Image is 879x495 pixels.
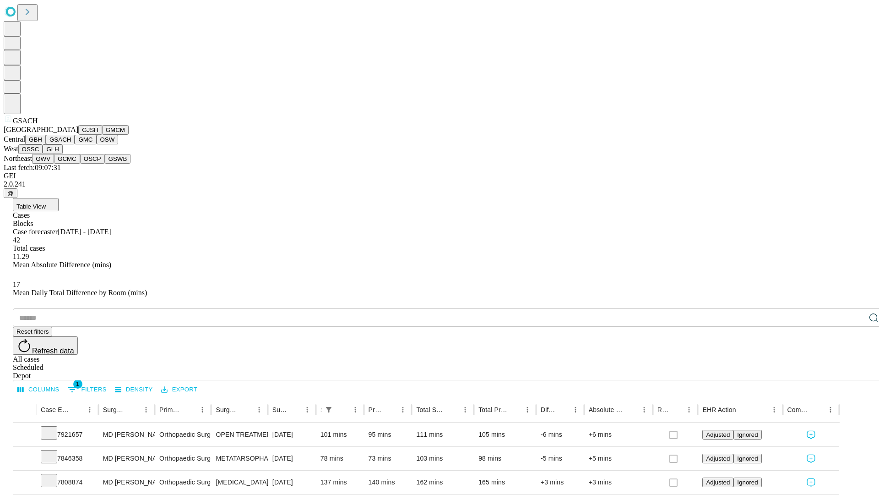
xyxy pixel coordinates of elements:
div: 137 mins [320,471,359,494]
div: [DATE] [272,471,311,494]
div: 2.0.241 [4,180,875,188]
div: Surgeon Name [103,406,126,413]
div: 98 mins [478,447,532,470]
span: Refresh data [32,347,74,355]
button: GBH [25,135,46,144]
span: Adjusted [706,455,730,462]
span: Case forecaster [13,228,58,236]
button: OSW [97,135,119,144]
span: Mean Absolute Difference (mins) [13,261,111,269]
div: Orthopaedic Surgery [159,447,206,470]
button: GSACH [46,135,75,144]
button: Expand [18,475,32,491]
span: Reset filters [16,328,49,335]
button: Menu [824,403,837,416]
span: Northeast [4,154,32,162]
div: +3 mins [589,471,648,494]
button: Menu [196,403,209,416]
button: Adjusted [702,478,733,487]
button: Sort [127,403,140,416]
span: Ignored [737,431,758,438]
span: Last fetch: 09:07:31 [4,164,61,171]
button: Menu [301,403,314,416]
span: West [4,145,18,153]
div: +5 mins [589,447,648,470]
div: 165 mins [478,471,532,494]
button: Sort [737,403,750,416]
button: Ignored [733,430,761,440]
button: Density [113,383,155,397]
button: Ignored [733,478,761,487]
button: OSSC [18,144,43,154]
div: 1 active filter [322,403,335,416]
button: Adjusted [702,430,733,440]
button: Menu [569,403,582,416]
span: Adjusted [706,431,730,438]
button: Menu [459,403,472,416]
span: Mean Daily Total Difference by Room (mins) [13,289,147,297]
div: 103 mins [416,447,469,470]
div: Primary Service [159,406,182,413]
div: -6 mins [541,423,580,446]
div: [DATE] [272,423,311,446]
div: GEI [4,172,875,180]
div: Surgery Date [272,406,287,413]
button: Sort [446,403,459,416]
button: Select columns [15,383,62,397]
div: 78 mins [320,447,359,470]
div: MD [PERSON_NAME] [PERSON_NAME] Md [103,447,150,470]
button: GLH [43,144,62,154]
button: Sort [811,403,824,416]
button: Sort [240,403,253,416]
div: Total Scheduled Duration [416,406,445,413]
div: +6 mins [589,423,648,446]
button: Expand [18,451,32,467]
button: Sort [183,403,196,416]
button: Menu [83,403,96,416]
div: 7808874 [41,471,94,494]
button: Menu [521,403,534,416]
button: Export [159,383,200,397]
div: 73 mins [369,447,407,470]
button: Sort [288,403,301,416]
span: Ignored [737,455,758,462]
button: OSCP [80,154,105,164]
span: Total cases [13,244,45,252]
div: Orthopaedic Surgery [159,423,206,446]
span: @ [7,190,14,197]
span: 1 [73,379,82,389]
div: 101 mins [320,423,359,446]
button: Refresh data [13,336,78,355]
button: Show filters [322,403,335,416]
div: +3 mins [541,471,580,494]
span: Adjusted [706,479,730,486]
div: METATARSOPHALANGEAL [MEDICAL_DATA] GREAT TOE [216,447,263,470]
div: 7846358 [41,447,94,470]
div: Surgery Name [216,406,239,413]
span: 42 [13,236,20,244]
div: 111 mins [416,423,469,446]
div: OPEN TREATMENT OF DISTAL TIBIOFIBULAR JOINT [MEDICAL_DATA] [216,423,263,446]
div: MD [PERSON_NAME] [PERSON_NAME] Md [103,423,150,446]
button: Menu [140,403,152,416]
button: Menu [349,403,362,416]
div: Difference [541,406,555,413]
button: Menu [768,403,781,416]
div: Orthopaedic Surgery [159,471,206,494]
span: [DATE] - [DATE] [58,228,111,236]
div: 7921657 [41,423,94,446]
div: [DATE] [272,447,311,470]
span: GSACH [13,117,38,125]
button: Menu [253,403,266,416]
button: GMC [75,135,96,144]
button: Sort [508,403,521,416]
div: -5 mins [541,447,580,470]
button: Sort [336,403,349,416]
button: Table View [13,198,59,211]
button: Expand [18,427,32,443]
div: Comments [787,406,810,413]
button: Sort [625,403,638,416]
button: Show filters [65,382,109,397]
span: Ignored [737,479,758,486]
button: @ [4,188,17,198]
